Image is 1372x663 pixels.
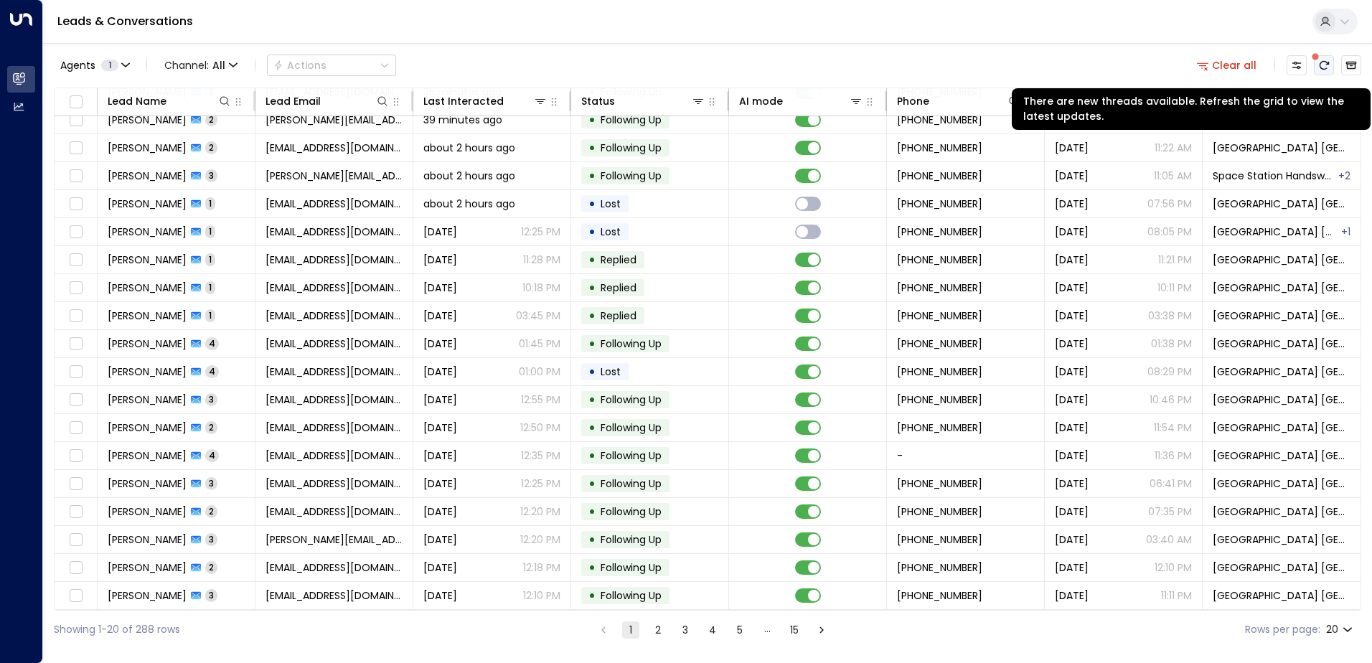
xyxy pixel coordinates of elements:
[266,504,403,519] span: flawer2105@hotmail.com
[581,93,705,110] div: Status
[205,421,217,433] span: 2
[266,365,403,379] span: jl176@outlook.com
[1213,225,1340,239] span: Space Station Castle Bromwich
[897,281,982,295] span: +447706606209
[1213,448,1350,463] span: Space Station Castle Bromwich
[205,477,217,489] span: 3
[205,561,217,573] span: 2
[67,223,85,241] span: Toggle select row
[601,420,662,435] span: Following Up
[205,169,217,182] span: 3
[423,476,457,491] span: Yesterday
[588,387,596,412] div: •
[1213,141,1350,155] span: Space Station Castle Bromwich
[266,93,321,110] div: Lead Email
[54,55,135,75] button: Agents1
[205,113,217,126] span: 2
[67,531,85,549] span: Toggle select row
[588,331,596,356] div: •
[813,621,830,639] button: Go to next page
[67,587,85,605] span: Toggle select row
[108,93,166,110] div: Lead Name
[108,281,187,295] span: Shantae Bunting
[520,420,560,435] p: 12:50 PM
[266,309,403,323] span: yasminhussain979@gmail.com
[1213,504,1350,519] span: Space Station Castle Bromwich
[601,113,662,127] span: Following Up
[266,392,403,407] span: computerfusion@gmail.com
[1055,448,1089,463] span: Aug 23, 2025
[1055,560,1089,575] span: Aug 27, 2025
[423,141,515,155] span: about 2 hours ago
[1155,560,1192,575] p: 12:10 PM
[273,59,326,72] div: Actions
[588,136,596,160] div: •
[266,337,403,351] span: buffykeenan12@gmail.com
[205,393,217,405] span: 3
[601,281,636,295] span: Replied
[423,560,457,575] span: Yesterday
[588,499,596,524] div: •
[1213,281,1350,295] span: Space Station Castle Bromwich
[897,113,982,127] span: +447488264364
[266,448,403,463] span: jackken3551@gmail.com
[266,420,403,435] span: emmadutton1986@hotmail.com
[588,192,596,216] div: •
[67,167,85,185] span: Toggle select row
[520,532,560,547] p: 12:20 PM
[205,505,217,517] span: 2
[108,309,187,323] span: Tahir Mahmood
[588,359,596,384] div: •
[108,197,187,211] span: Brittany Whelan
[1055,309,1089,323] span: Yesterday
[67,279,85,297] span: Toggle select row
[205,141,217,154] span: 2
[108,225,187,239] span: Brittany Whelan
[423,93,548,110] div: Last Interacted
[588,527,596,552] div: •
[57,13,193,29] a: Leads & Conversations
[588,220,596,244] div: •
[423,113,502,127] span: 39 minutes ago
[521,392,560,407] p: 12:55 PM
[1287,55,1307,75] button: Customize
[601,448,662,463] span: Following Up
[601,253,636,267] span: Replied
[521,476,560,491] p: 12:25 PM
[1326,619,1355,640] div: 20
[423,337,457,351] span: Yesterday
[67,251,85,269] span: Toggle select row
[266,169,403,183] span: vicki@tuchdesign.com
[1161,588,1192,603] p: 11:11 PM
[159,55,243,75] button: Channel:All
[266,113,403,127] span: anamika.miah@hotmail.co.uk
[67,93,85,111] span: Toggle select all
[1147,225,1192,239] p: 08:05 PM
[1213,560,1350,575] span: Space Station Castle Bromwich
[897,588,982,603] span: +447903710274
[108,560,187,575] span: Jade Yeomans
[108,93,232,110] div: Lead Name
[601,560,662,575] span: Following Up
[267,55,396,76] button: Actions
[588,471,596,496] div: •
[423,392,457,407] span: Yesterday
[758,621,776,639] div: …
[266,141,403,155] span: Holly290397@gmail.com
[739,93,863,110] div: AI mode
[897,253,982,267] span: +447525032679
[108,253,187,267] span: Livia Spataru
[60,60,95,70] span: Agents
[67,195,85,213] span: Toggle select row
[1157,281,1192,295] p: 10:11 PM
[897,169,982,183] span: +447940370612
[1146,532,1192,547] p: 03:40 AM
[786,621,803,639] button: Go to page 15
[67,559,85,577] span: Toggle select row
[159,55,243,75] span: Channel:
[588,276,596,300] div: •
[423,365,457,379] span: Yesterday
[266,281,403,295] span: shantae018@icloud.com
[1151,337,1192,351] p: 01:38 PM
[108,532,187,547] span: Paul Riley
